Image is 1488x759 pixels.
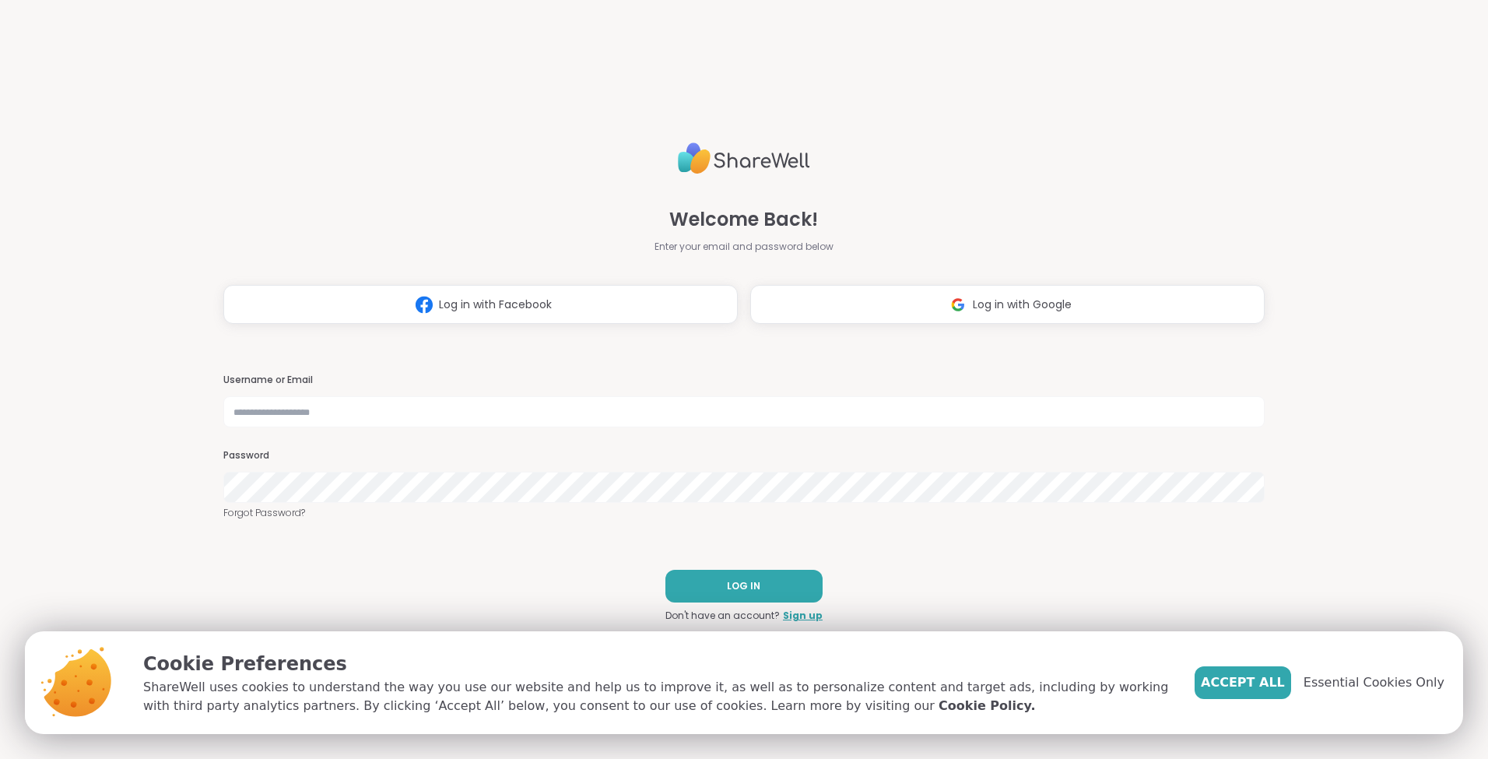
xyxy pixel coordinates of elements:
[223,449,1265,462] h3: Password
[943,290,973,319] img: ShareWell Logomark
[655,240,833,254] span: Enter your email and password below
[409,290,439,319] img: ShareWell Logomark
[439,297,552,313] span: Log in with Facebook
[783,609,823,623] a: Sign up
[1195,666,1291,699] button: Accept All
[678,136,810,181] img: ShareWell Logo
[143,678,1170,715] p: ShareWell uses cookies to understand the way you use our website and help us to improve it, as we...
[750,285,1265,324] button: Log in with Google
[973,297,1072,313] span: Log in with Google
[669,206,818,234] span: Welcome Back!
[223,506,1265,520] a: Forgot Password?
[223,285,738,324] button: Log in with Facebook
[1304,673,1444,692] span: Essential Cookies Only
[939,697,1035,715] a: Cookie Policy.
[665,609,780,623] span: Don't have an account?
[665,570,823,603] button: LOG IN
[1201,673,1285,692] span: Accept All
[223,374,1265,387] h3: Username or Email
[727,579,760,593] span: LOG IN
[143,650,1170,678] p: Cookie Preferences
